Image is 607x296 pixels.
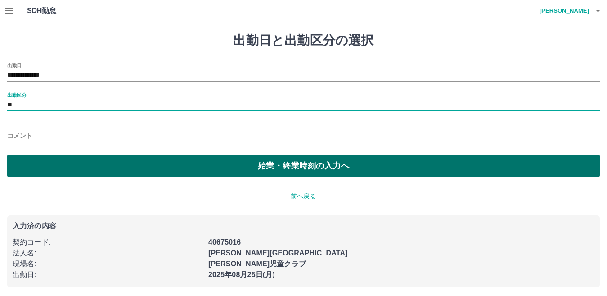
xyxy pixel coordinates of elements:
[13,237,203,248] p: 契約コード :
[7,191,600,201] p: 前へ戻る
[13,223,594,230] p: 入力済の内容
[13,269,203,280] p: 出勤日 :
[208,271,275,278] b: 2025年08月25日(月)
[13,259,203,269] p: 現場名 :
[7,91,26,98] label: 出勤区分
[208,238,241,246] b: 40675016
[208,249,348,257] b: [PERSON_NAME][GEOGRAPHIC_DATA]
[7,155,600,177] button: 始業・終業時刻の入力へ
[7,62,22,68] label: 出勤日
[7,33,600,48] h1: 出勤日と出勤区分の選択
[13,248,203,259] p: 法人名 :
[208,260,306,268] b: [PERSON_NAME]児童クラブ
